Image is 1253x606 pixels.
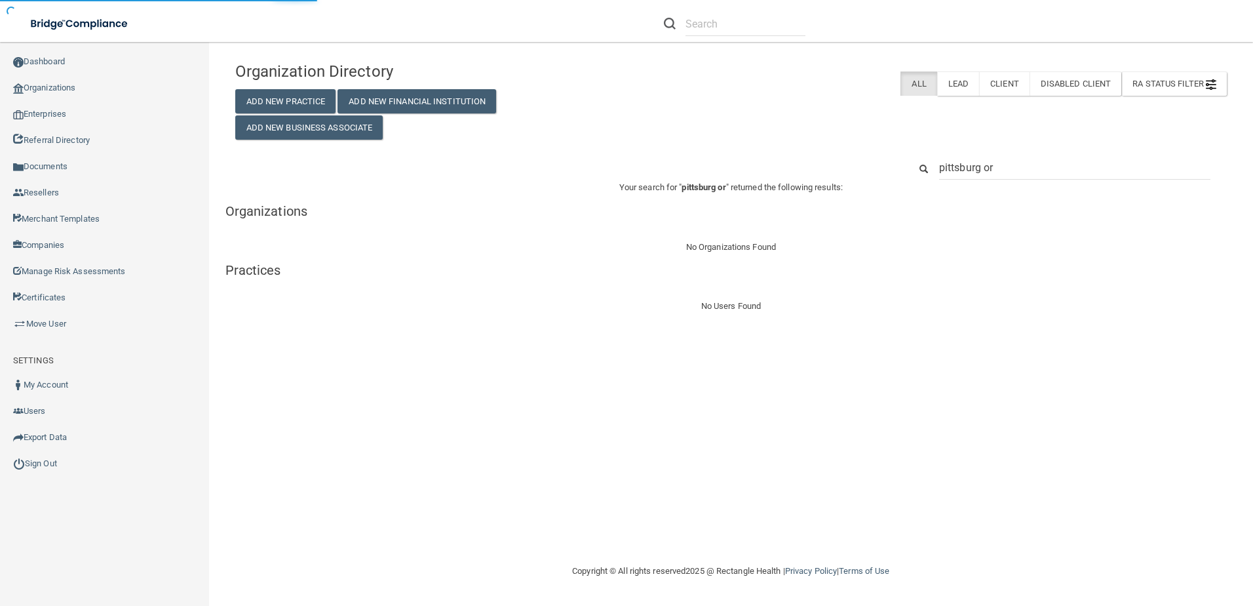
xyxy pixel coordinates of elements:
img: icon-users.e205127d.png [13,406,24,416]
span: pittsburg or [682,182,725,192]
img: ic_power_dark.7ecde6b1.png [13,458,25,470]
p: Your search for " " returned the following results: [225,180,1237,195]
h5: Organizations [225,204,1237,218]
input: Search [685,12,805,36]
a: Privacy Policy [785,566,837,576]
img: icon-export.b9366987.png [13,432,24,443]
label: Lead [937,71,979,96]
img: ic_user_dark.df1a06c3.png [13,380,24,390]
span: RA Status Filter [1132,79,1216,89]
input: Search [939,155,1210,180]
img: enterprise.0d942306.png [13,110,24,119]
div: Copyright © All rights reserved 2025 @ Rectangle Health | | [492,550,970,592]
img: icon-documents.8dae5593.png [13,162,24,172]
img: icon-filter@2x.21656d0b.png [1206,79,1216,90]
img: bridge_compliance_login_screen.278c3ca4.svg [20,10,140,37]
h4: Organization Directory [235,63,552,80]
img: organization-icon.f8decf85.png [13,83,24,94]
button: Add New Practice [235,89,336,113]
img: ic_reseller.de258add.png [13,188,24,198]
button: Add New Financial Institution [337,89,496,113]
h5: Practices [225,263,1237,277]
button: Add New Business Associate [235,115,383,140]
label: Client [979,71,1030,96]
label: Disabled Client [1030,71,1122,96]
a: Terms of Use [839,566,889,576]
img: ic_dashboard_dark.d01f4a41.png [13,57,24,68]
img: briefcase.64adab9b.png [13,317,26,331]
div: No Organizations Found [225,239,1237,255]
label: SETTINGS [13,353,54,369]
label: All [900,71,936,96]
div: No Users Found [225,298,1237,314]
img: ic-search.3b580494.png [664,18,676,30]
